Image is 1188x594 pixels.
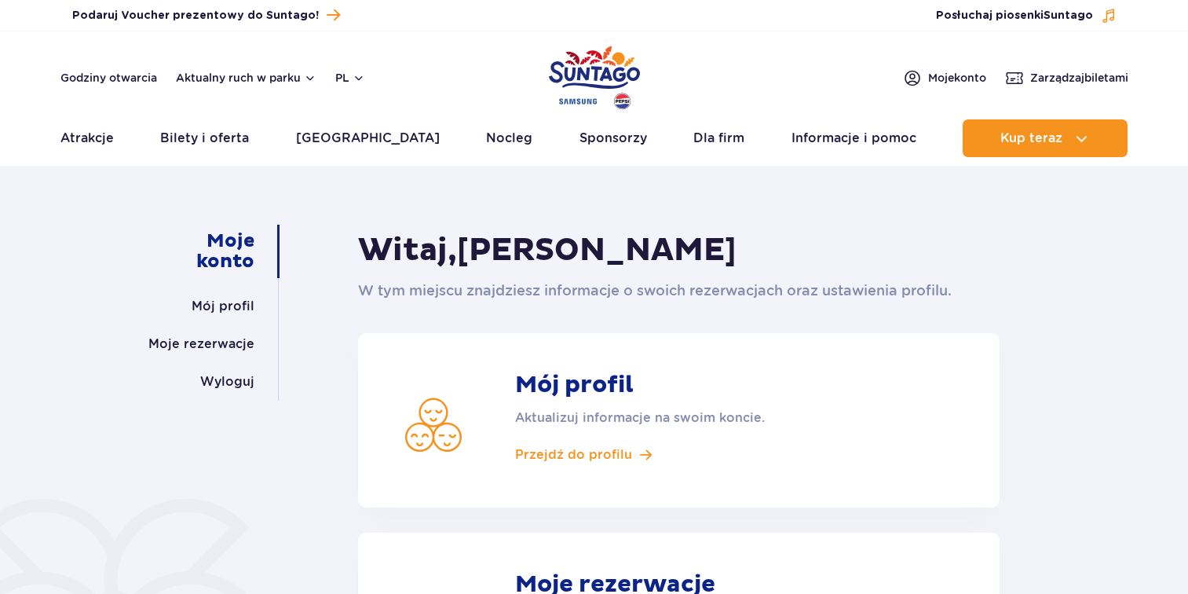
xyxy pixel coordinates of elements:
[200,363,254,401] a: Wyloguj
[1044,10,1093,21] span: Suntago
[152,225,254,278] a: Moje konto
[486,119,532,157] a: Nocleg
[358,231,1000,270] h1: Witaj,
[1000,131,1062,145] span: Kup teraz
[515,409,884,427] p: Aktualizuj informacje na swoim koncie.
[936,8,1117,24] button: Posłuchaj piosenkiSuntago
[192,288,254,325] a: Mój profil
[457,231,737,270] span: [PERSON_NAME]
[148,325,254,363] a: Moje rezerwacje
[160,119,249,157] a: Bilety i oferta
[358,280,1000,302] p: W tym miejscu znajdziesz informacje o swoich rezerwacjach oraz ustawienia profilu.
[515,446,632,464] span: Przejdź do profilu
[60,119,114,157] a: Atrakcje
[72,8,319,24] span: Podaruj Voucher prezentowy do Suntago!
[963,119,1128,157] button: Kup teraz
[515,371,884,399] strong: Mój profil
[176,71,316,84] button: Aktualny ruch w parku
[515,446,884,464] a: Przejdź do profilu
[1030,70,1128,86] span: Zarządzaj biletami
[72,5,340,26] a: Podaruj Voucher prezentowy do Suntago!
[693,119,744,157] a: Dla firm
[549,39,640,112] a: Park of Poland
[791,119,916,157] a: Informacje i pomoc
[928,70,986,86] span: Moje konto
[60,70,157,86] a: Godziny otwarcia
[903,68,986,87] a: Mojekonto
[335,70,365,86] button: pl
[579,119,647,157] a: Sponsorzy
[296,119,440,157] a: [GEOGRAPHIC_DATA]
[1005,68,1128,87] a: Zarządzajbiletami
[936,8,1093,24] span: Posłuchaj piosenki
